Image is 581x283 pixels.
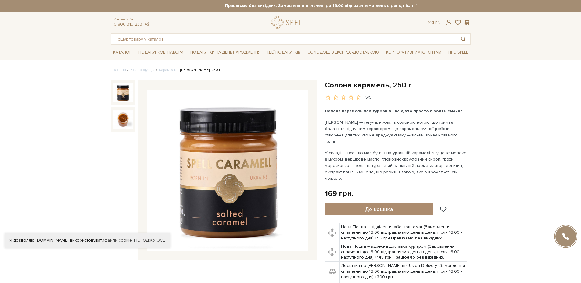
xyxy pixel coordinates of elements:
span: Консультація: [114,18,150,22]
span: Подарунки на День народження [188,48,263,57]
span: Ідеї подарунків [265,48,303,57]
a: 0 800 319 233 [114,22,142,27]
td: Нова Пошта – адресна доставка кур'єром (Замовлення сплаченні до 16:00 відправляємо день в день, п... [340,242,467,262]
b: Солона карамель для гурманів і всіх, хто просто любить смачне [325,108,463,114]
a: logo [271,16,309,29]
a: Карамель [159,68,176,72]
span: Каталог [111,48,134,57]
span: | [433,20,434,25]
a: Погоджуюсь [134,238,165,243]
b: Працюємо без вихідних. [391,235,443,241]
button: Пошук товару у каталозі [456,34,470,44]
td: Доставка по [PERSON_NAME] від Uklon Delivery (Замовлення сплаченні до 16:00 відправляємо день в д... [340,262,467,281]
a: Корпоративним клієнтам [384,47,444,58]
td: Нова Пошта – відділення або поштомат (Замовлення сплаченні до 16:00 відправляємо день в день, піс... [340,223,467,242]
input: Пошук товару у каталозі [111,34,456,44]
a: файли cookie [104,238,132,243]
a: Солодощі з експрес-доставкою [305,47,382,58]
img: Солона карамель, 250 г [113,83,133,102]
h1: Солона карамель, 250 г [325,80,471,90]
strong: Працюємо без вихідних. Замовлення оплачені до 16:00 відправляємо день в день, після 16:00 - насту... [165,3,525,9]
a: telegram [144,22,150,27]
img: Солона карамель, 250 г [113,110,133,129]
b: Працюємо без вихідних. [393,255,444,260]
a: En [435,20,441,25]
span: До кошика [365,206,393,213]
li: [PERSON_NAME], 250 г [176,67,221,73]
p: [PERSON_NAME] — тягуча, ніжна, із солоною нотою, що тримає баланс та відчутним характером. Це кар... [325,119,468,145]
div: Я дозволяю [DOMAIN_NAME] використовувати [5,238,170,243]
div: 169 грн. [325,189,353,198]
button: До кошика [325,203,433,215]
a: Вся продукція [130,68,155,72]
span: Про Spell [446,48,470,57]
div: 5/5 [365,95,371,101]
a: Головна [111,68,126,72]
p: У складі — все, що має бути в натуральній карамелі: згущене молоко з цукром, вершкове масло, глюк... [325,150,468,182]
span: Подарункові набори [136,48,186,57]
div: Ук [428,20,441,26]
img: Солона карамель, 250 г [147,90,308,251]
